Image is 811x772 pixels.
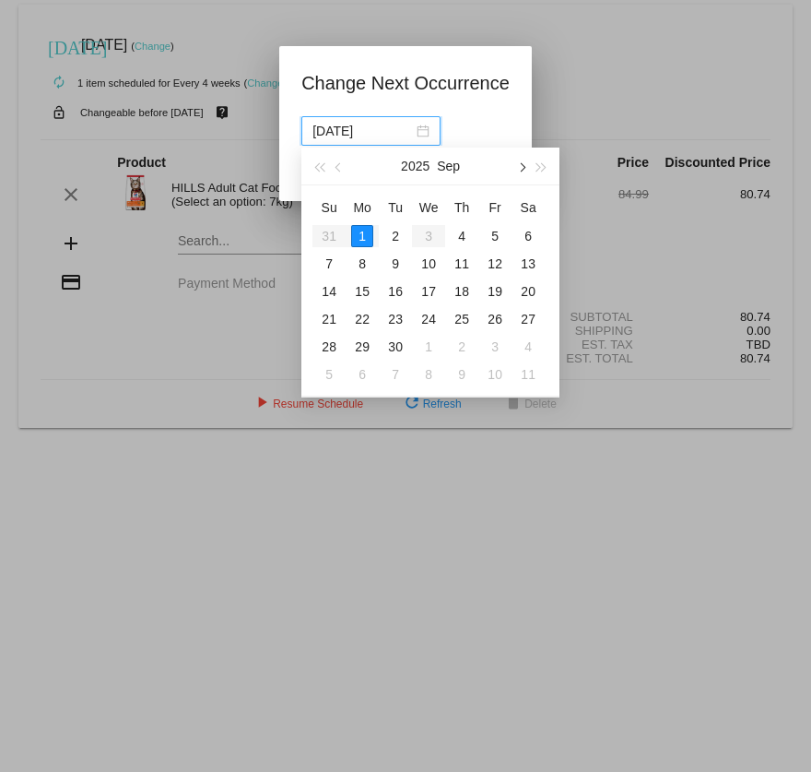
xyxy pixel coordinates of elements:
td: 9/12/2025 [478,250,511,278]
div: 5 [484,225,506,247]
button: 2025 [401,148,429,184]
td: 10/7/2025 [379,361,412,388]
td: 9/11/2025 [445,250,478,278]
th: Thu [445,193,478,222]
td: 9/10/2025 [412,250,445,278]
td: 9/26/2025 [478,305,511,333]
div: 24 [417,308,440,330]
button: Next year (Control + right) [532,148,552,184]
div: 10 [417,253,440,275]
td: 9/19/2025 [478,278,511,305]
th: Tue [379,193,412,222]
button: Next month (PageDown) [511,148,531,184]
div: 19 [484,280,506,303]
button: Sep [437,148,460,184]
div: 14 [318,280,340,303]
td: 9/4/2025 [445,222,478,250]
div: 28 [318,336,340,358]
td: 9/21/2025 [312,305,346,333]
div: 21 [318,308,340,330]
td: 9/23/2025 [379,305,412,333]
div: 17 [417,280,440,303]
button: Last year (Control + left) [309,148,329,184]
div: 15 [351,280,373,303]
div: 6 [351,363,373,386]
div: 5 [318,363,340,386]
td: 9/15/2025 [346,278,379,305]
td: 9/2/2025 [379,222,412,250]
td: 9/24/2025 [412,305,445,333]
div: 18 [451,280,473,303]
div: 2 [384,225,406,247]
div: 9 [384,253,406,275]
div: 27 [517,308,539,330]
td: 10/5/2025 [312,361,346,388]
div: 29 [351,336,373,358]
div: 4 [517,336,539,358]
div: 22 [351,308,373,330]
div: 6 [517,225,539,247]
div: 11 [451,253,473,275]
div: 12 [484,253,506,275]
td: 10/11/2025 [511,361,545,388]
td: 9/22/2025 [346,305,379,333]
div: 2 [451,336,473,358]
td: 9/6/2025 [511,222,545,250]
th: Mon [346,193,379,222]
td: 10/10/2025 [478,361,511,388]
input: Select date [312,121,413,141]
div: 10 [484,363,506,386]
td: 9/29/2025 [346,333,379,361]
td: 9/17/2025 [412,278,445,305]
td: 9/30/2025 [379,333,412,361]
div: 3 [484,336,506,358]
td: 9/7/2025 [312,250,346,278]
td: 10/4/2025 [511,333,545,361]
div: 25 [451,308,473,330]
td: 9/9/2025 [379,250,412,278]
td: 10/8/2025 [412,361,445,388]
div: 4 [451,225,473,247]
td: 9/16/2025 [379,278,412,305]
td: 10/6/2025 [346,361,379,388]
td: 9/28/2025 [312,333,346,361]
td: 9/8/2025 [346,250,379,278]
div: 7 [384,363,406,386]
td: 9/20/2025 [511,278,545,305]
td: 9/14/2025 [312,278,346,305]
div: 23 [384,308,406,330]
td: 9/27/2025 [511,305,545,333]
td: 9/25/2025 [445,305,478,333]
th: Sun [312,193,346,222]
div: 8 [417,363,440,386]
div: 8 [351,253,373,275]
button: Previous month (PageUp) [330,148,350,184]
div: 9 [451,363,473,386]
div: 26 [484,308,506,330]
div: 1 [417,336,440,358]
h1: Change Next Occurrence [301,68,510,98]
td: 9/5/2025 [478,222,511,250]
div: 16 [384,280,406,303]
td: 10/1/2025 [412,333,445,361]
td: 9/13/2025 [511,250,545,278]
div: 20 [517,280,539,303]
td: 10/3/2025 [478,333,511,361]
div: 30 [384,336,406,358]
th: Sat [511,193,545,222]
th: Fri [478,193,511,222]
div: 7 [318,253,340,275]
div: 11 [517,363,539,386]
td: 10/9/2025 [445,361,478,388]
div: 13 [517,253,539,275]
td: 10/2/2025 [445,333,478,361]
td: 9/18/2025 [445,278,478,305]
th: Wed [412,193,445,222]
